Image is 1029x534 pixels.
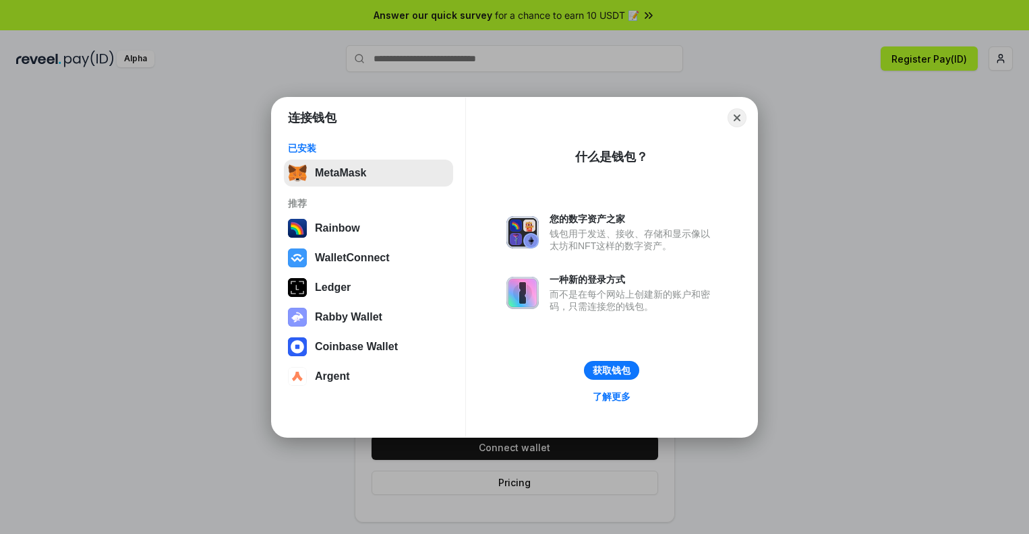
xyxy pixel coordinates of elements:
div: 了解更多 [593,391,630,403]
img: svg+xml,%3Csvg%20width%3D%22120%22%20height%3D%22120%22%20viewBox%3D%220%200%20120%20120%22%20fil... [288,219,307,238]
img: svg+xml,%3Csvg%20width%3D%2228%22%20height%3D%2228%22%20viewBox%3D%220%200%2028%2028%22%20fill%3D... [288,248,307,267]
button: 获取钱包 [584,361,639,380]
button: Ledger [284,274,453,301]
div: Ledger [315,281,351,294]
div: Argent [315,370,350,382]
button: Close [728,108,746,127]
div: 一种新的登录方式 [550,273,717,286]
div: 推荐 [288,197,449,209]
img: svg+xml,%3Csvg%20xmlns%3D%22http%3A%2F%2Fwww.w3.org%2F2000%2Fsvg%22%20fill%3D%22none%22%20viewBox... [288,308,307,327]
div: 您的数字资产之家 [550,213,717,225]
button: Coinbase Wallet [284,333,453,360]
button: Argent [284,363,453,390]
img: svg+xml,%3Csvg%20width%3D%2228%22%20height%3D%2228%22%20viewBox%3D%220%200%2028%2028%22%20fill%3D... [288,337,307,356]
button: Rainbow [284,215,453,242]
div: Coinbase Wallet [315,341,398,353]
img: svg+xml,%3Csvg%20width%3D%2228%22%20height%3D%2228%22%20viewBox%3D%220%200%2028%2028%22%20fill%3D... [288,367,307,386]
div: WalletConnect [315,252,390,264]
div: 钱包用于发送、接收、存储和显示像以太坊和NFT这样的数字资产。 [550,228,717,252]
div: MetaMask [315,167,366,179]
button: Rabby Wallet [284,304,453,331]
button: MetaMask [284,160,453,187]
h1: 连接钱包 [288,110,336,126]
img: svg+xml,%3Csvg%20xmlns%3D%22http%3A%2F%2Fwww.w3.org%2F2000%2Fsvg%22%20fill%3D%22none%22%20viewBox... [506,277,539,309]
div: 什么是钱包？ [575,149,648,165]
div: Rainbow [315,222,360,234]
div: 获取钱包 [593,364,630,376]
img: svg+xml,%3Csvg%20xmlns%3D%22http%3A%2F%2Fwww.w3.org%2F2000%2Fsvg%22%20fill%3D%22none%22%20viewBox... [506,216,539,248]
img: svg+xml,%3Csvg%20fill%3D%22none%22%20height%3D%2233%22%20viewBox%3D%220%200%2035%2033%22%20width%... [288,164,307,182]
div: 已安装 [288,142,449,154]
img: svg+xml,%3Csvg%20xmlns%3D%22http%3A%2F%2Fwww.w3.org%2F2000%2Fsvg%22%20width%3D%2228%22%20height%3... [288,278,307,297]
div: Rabby Wallet [315,311,382,323]
div: 而不是在每个网站上创建新的账户和密码，只需连接您的钱包。 [550,288,717,312]
a: 了解更多 [585,388,639,405]
button: WalletConnect [284,244,453,271]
